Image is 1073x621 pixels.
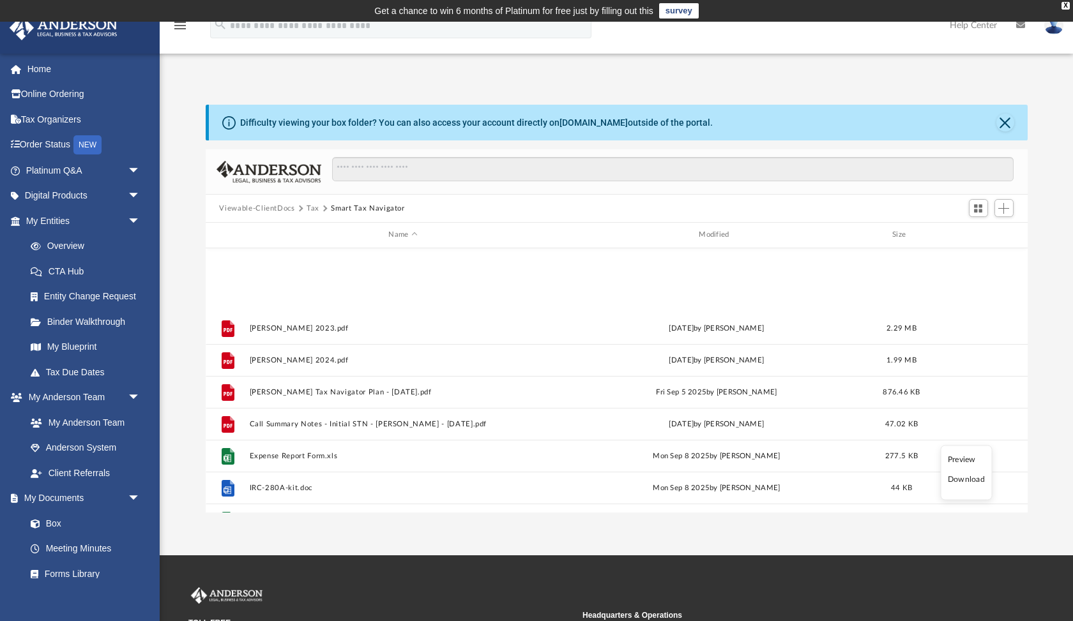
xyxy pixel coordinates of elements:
button: [PERSON_NAME] Tax Navigator Plan - [DATE].pdf [249,388,557,396]
a: menu [172,24,188,33]
span: arrow_drop_down [128,486,153,512]
div: Name [248,229,556,241]
div: Fri Sep 5 2025 by [PERSON_NAME] [563,386,871,398]
a: Meeting Minutes [18,536,153,562]
div: Get a chance to win 6 months of Platinum for free just by filling out this [374,3,653,19]
button: Expense Report Form.xls [249,452,557,460]
a: Client Referrals [18,460,153,486]
div: Mon Sep 8 2025 by [PERSON_NAME] [563,482,871,493]
span: 44 KB [890,484,911,491]
a: Box [18,511,147,536]
a: Binder Walkthrough [18,309,160,334]
button: Tax [307,203,319,214]
div: Size [876,229,927,241]
span: 277.5 KB [885,452,917,459]
div: [DATE] by [PERSON_NAME] [563,354,871,366]
span: 47.02 KB [885,420,917,427]
a: Anderson System [18,435,153,461]
div: id [932,229,1022,241]
span: arrow_drop_down [128,158,153,184]
div: id [211,229,243,241]
a: My Anderson Teamarrow_drop_down [9,385,153,410]
button: Switch to Grid View [969,199,988,217]
button: Viewable-ClientDocs [219,203,294,214]
a: CTA Hub [18,258,160,284]
div: Mon Sep 8 2025 by [PERSON_NAME] [563,450,871,461]
span: 876.46 KB [883,388,920,395]
div: Modified [562,229,870,241]
a: Home [9,56,160,82]
li: Download [948,473,985,486]
img: Anderson Advisors Platinum Portal [188,587,265,604]
small: Headquarters & Operations [582,610,968,621]
a: Forms Library [18,561,147,587]
span: arrow_drop_down [128,208,153,234]
a: Tax Organizers [9,107,160,132]
button: [PERSON_NAME] 2023.pdf [249,324,557,333]
span: arrow_drop_down [128,385,153,411]
div: NEW [73,135,102,154]
a: My Blueprint [18,334,153,360]
a: Order StatusNEW [9,132,160,158]
span: 2.29 MB [887,324,917,331]
img: User Pic [1044,16,1063,34]
button: Smart Tax Navigator [331,203,404,214]
button: Add [994,199,1014,217]
div: grid [206,248,1028,513]
i: menu [172,18,188,33]
a: Digital Productsarrow_drop_down [9,183,160,209]
li: Preview [948,453,985,466]
img: Anderson Advisors Platinum Portal [6,15,121,40]
button: [PERSON_NAME] 2024.pdf [249,356,557,364]
input: Search files and folders [332,157,1013,181]
div: Difficulty viewing your box folder? You can also access your account directly on outside of the p... [240,116,713,130]
div: [DATE] by [PERSON_NAME] [563,418,871,430]
ul: More options [940,445,992,500]
span: arrow_drop_down [128,183,153,209]
i: search [213,17,227,31]
a: Tax Due Dates [18,359,160,385]
span: 1.99 MB [887,356,917,363]
button: Close [996,114,1014,131]
a: My Anderson Team [18,410,147,435]
div: [DATE] by [PERSON_NAME] [563,322,871,334]
button: IRC-280A-kit.doc [249,484,557,492]
button: Call Summary Notes - Initial STN - [PERSON_NAME] - [DATE].pdf [249,420,557,428]
a: My Documentsarrow_drop_down [9,486,153,511]
a: [DOMAIN_NAME] [559,117,628,128]
div: close [1062,2,1070,10]
a: Entity Change Request [18,284,160,310]
a: Overview [18,234,160,259]
a: Online Ordering [9,82,160,107]
a: My Entitiesarrow_drop_down [9,208,160,234]
a: survey [659,3,699,19]
a: Platinum Q&Aarrow_drop_down [9,158,160,183]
